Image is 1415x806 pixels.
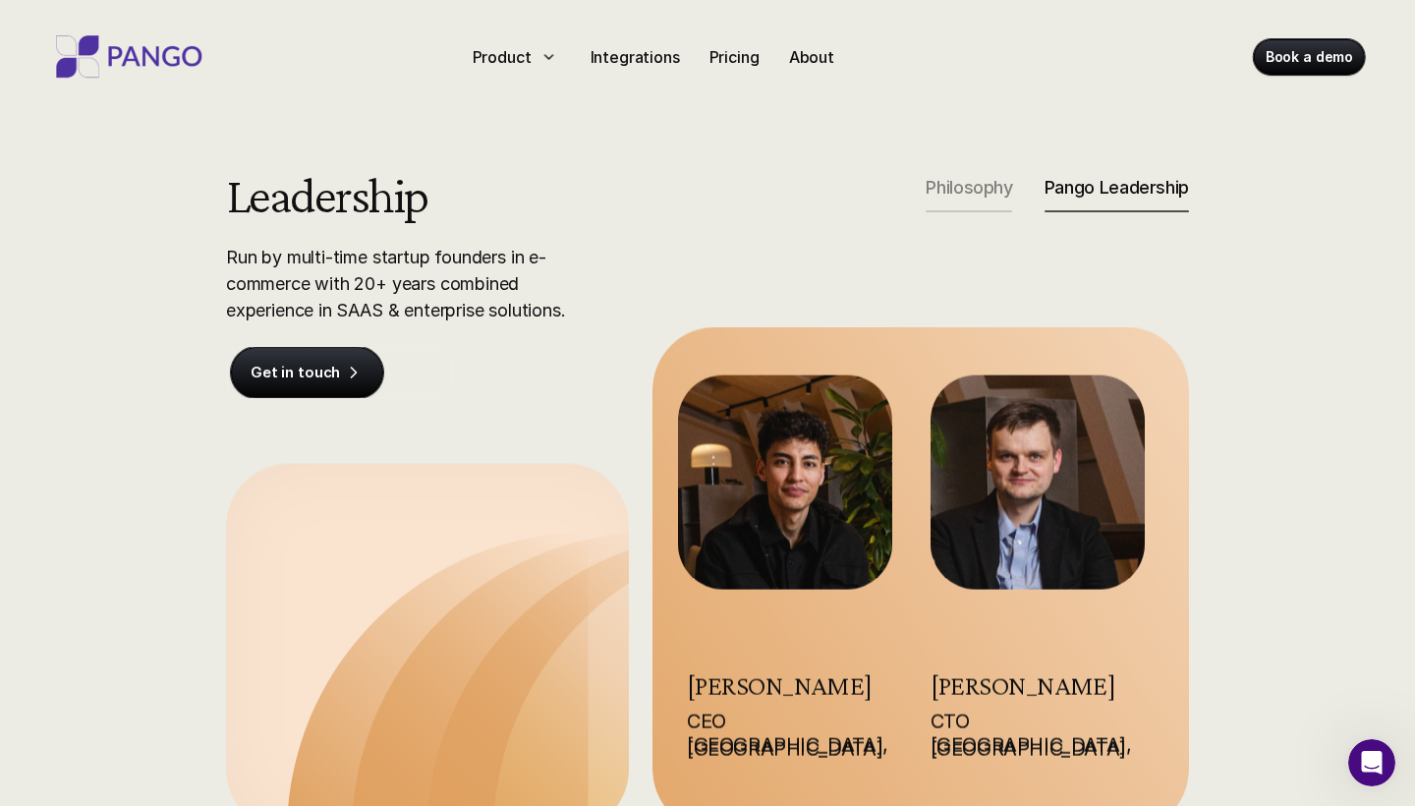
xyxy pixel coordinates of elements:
[702,41,767,73] a: Pricing
[226,169,583,220] h2: Leadership
[251,363,340,382] p: Get in touch
[231,347,383,398] a: Get in touch
[687,670,873,701] a: [PERSON_NAME]
[931,670,1116,701] a: [PERSON_NAME]
[789,45,834,69] p: About
[473,45,532,69] p: Product
[687,733,893,761] a: [GEOGRAPHIC_DATA], [GEOGRAPHIC_DATA]
[931,733,1137,761] a: [GEOGRAPHIC_DATA], [GEOGRAPHIC_DATA]
[687,710,726,733] a: CEO
[781,41,842,73] a: About
[591,45,680,69] p: Integrations
[709,45,760,69] p: Pricing
[1045,177,1189,199] p: Pango Leadership
[931,710,970,733] a: CTO
[1348,739,1395,786] iframe: Intercom live chat
[226,244,619,323] p: Run by multi-time startup founders in e-commerce with 20+ years combined experience in SAAS & ent...
[583,41,688,73] a: Integrations
[1265,47,1352,67] p: Book a demo
[926,177,1012,199] p: Philosophy
[1253,39,1364,75] a: Book a demo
